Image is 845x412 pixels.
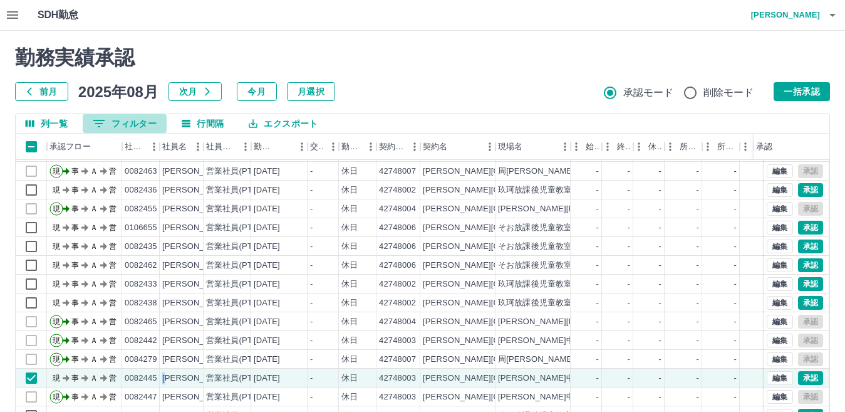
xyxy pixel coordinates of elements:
div: - [628,297,630,309]
div: - [596,316,599,328]
div: 契約名 [423,134,447,160]
div: 休日 [341,297,358,309]
button: 一括承認 [774,82,830,101]
text: Ａ [90,317,98,326]
text: 現 [53,280,60,288]
div: 営業社員(PT契約) [206,241,272,253]
div: - [697,335,699,347]
button: エクスポート [239,114,328,133]
div: そお放課後児童教室 [498,241,572,253]
div: [DATE] [254,391,280,403]
button: 今月 [237,82,277,101]
text: Ａ [90,298,98,307]
button: 行間隔 [172,114,234,133]
div: 42748007 [379,354,416,366]
div: 42748002 [379,184,416,196]
div: - [734,372,737,384]
div: - [628,222,630,234]
div: 0082455 [125,203,157,215]
button: 前月 [15,82,68,101]
div: そお放課後児童教室 [498,222,572,234]
text: 現 [53,298,60,307]
button: メニュー [556,137,574,156]
div: 社員名 [160,134,204,160]
div: [PERSON_NAME] [162,297,231,309]
text: 営 [109,336,117,345]
div: - [628,335,630,347]
div: - [596,260,599,272]
button: フィルター表示 [83,114,167,133]
text: 現 [53,242,60,251]
div: 玖珂放課後児童教室 [498,278,572,290]
div: 契約コード [379,134,405,160]
div: - [659,203,661,215]
button: メニュー [324,137,343,156]
div: 42748006 [379,222,416,234]
div: [PERSON_NAME][GEOGRAPHIC_DATA] [423,297,578,309]
button: 月選択 [287,82,335,101]
button: 承認 [798,371,823,385]
div: 始業 [571,134,602,160]
div: 承認 [754,134,819,160]
button: 編集 [767,277,793,291]
div: 営業社員(PT契約) [206,184,272,196]
div: [PERSON_NAME][GEOGRAPHIC_DATA] [423,260,578,272]
div: - [310,241,313,253]
button: メニュー [293,137,311,156]
div: - [596,241,599,253]
div: [PERSON_NAME] [162,391,231,403]
div: 休日 [341,335,358,347]
div: 休日 [341,241,358,253]
div: [DATE] [254,222,280,234]
span: 削除モード [703,85,754,100]
button: 承認 [798,277,823,291]
div: - [734,203,737,215]
text: Ａ [90,336,98,345]
div: - [734,278,737,290]
text: 事 [71,336,79,345]
text: Ａ [90,242,98,251]
button: 編集 [767,240,793,253]
text: 営 [109,355,117,364]
div: 社員名 [162,134,187,160]
div: [DATE] [254,241,280,253]
div: 0082435 [125,241,157,253]
text: Ａ [90,261,98,270]
button: ソート [275,138,293,156]
div: - [734,260,737,272]
div: - [596,184,599,196]
div: - [697,278,699,290]
div: 承認フロー [47,134,122,160]
text: 営 [109,223,117,232]
div: 42748002 [379,278,416,290]
div: [DATE] [254,278,280,290]
text: 営 [109,242,117,251]
div: [PERSON_NAME][PERSON_NAME]放課後児童教室 [498,203,692,215]
div: 0082442 [125,335,157,347]
div: [PERSON_NAME] [162,241,231,253]
div: - [596,203,599,215]
div: [PERSON_NAME] [162,166,231,177]
div: - [628,372,630,384]
div: 休日 [341,184,358,196]
span: 承認モード [623,85,674,100]
div: 休日 [341,354,358,366]
button: 編集 [767,352,793,366]
div: - [659,278,661,290]
div: 所定開始 [665,134,702,160]
div: - [734,241,737,253]
div: 所定開始 [680,134,700,160]
div: [PERSON_NAME] [162,316,231,328]
div: 0082445 [125,372,157,384]
div: 勤務区分 [339,134,376,160]
div: [DATE] [254,372,280,384]
div: そお放課後児童教室 [498,260,572,272]
div: [DATE] [254,316,280,328]
div: 休日 [341,260,358,272]
text: 営 [109,186,117,194]
div: - [310,203,313,215]
div: 営業社員(PT契約) [206,354,272,366]
h5: 2025年08月 [78,82,158,101]
div: 交通費 [308,134,339,160]
div: - [734,166,737,177]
